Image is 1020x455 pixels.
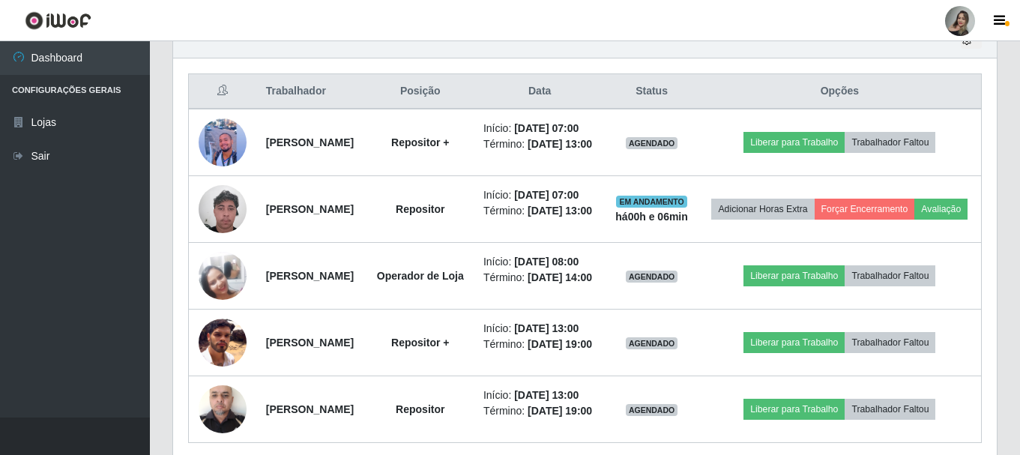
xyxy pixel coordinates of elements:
strong: [PERSON_NAME] [266,270,354,282]
time: [DATE] 19:00 [528,405,592,417]
strong: Operador de Loja [377,270,464,282]
button: Forçar Encerramento [815,199,915,220]
li: Término: [483,403,597,419]
strong: [PERSON_NAME] [266,203,354,215]
button: Liberar para Trabalho [743,332,845,353]
li: Início: [483,187,597,203]
button: Trabalhador Faltou [845,399,935,420]
button: Liberar para Trabalho [743,132,845,153]
li: Início: [483,321,597,337]
img: 1756311836024.jpeg [199,377,247,441]
time: [DATE] 08:00 [514,256,579,268]
img: 1731427400003.jpeg [199,115,247,171]
strong: Repositor [396,203,444,215]
button: Trabalhador Faltou [845,332,935,353]
li: Término: [483,337,597,352]
th: Data [474,74,606,109]
img: 1641566436358.jpeg [199,252,247,300]
time: [DATE] 13:00 [528,138,592,150]
strong: Repositor + [391,136,449,148]
th: Posição [366,74,474,109]
strong: [PERSON_NAME] [266,403,354,415]
button: Liberar para Trabalho [743,265,845,286]
span: AGENDADO [626,271,678,283]
time: [DATE] 13:00 [514,322,579,334]
img: CoreUI Logo [25,11,91,30]
strong: [PERSON_NAME] [266,136,354,148]
button: Liberar para Trabalho [743,399,845,420]
strong: Repositor [396,403,444,415]
span: AGENDADO [626,404,678,416]
th: Opções [698,74,982,109]
button: Trabalhador Faltou [845,132,935,153]
span: EM ANDAMENTO [616,196,687,208]
time: [DATE] 13:00 [528,205,592,217]
li: Término: [483,203,597,219]
strong: Repositor + [391,337,449,349]
li: Início: [483,121,597,136]
button: Trabalhador Faltou [845,265,935,286]
strong: há 00 h e 06 min [615,211,688,223]
li: Término: [483,270,597,286]
time: [DATE] 07:00 [514,189,579,201]
span: AGENDADO [626,337,678,349]
time: [DATE] 14:00 [528,271,592,283]
time: [DATE] 19:00 [528,338,592,350]
th: Status [605,74,698,109]
img: 1734717801679.jpeg [199,319,247,367]
strong: [PERSON_NAME] [266,337,354,349]
li: Término: [483,136,597,152]
time: [DATE] 07:00 [514,122,579,134]
th: Trabalhador [257,74,366,109]
li: Início: [483,388,597,403]
img: 1735223288791.jpeg [199,166,247,252]
button: Adicionar Horas Extra [711,199,814,220]
li: Início: [483,254,597,270]
time: [DATE] 13:00 [514,389,579,401]
span: AGENDADO [626,137,678,149]
button: Avaliação [914,199,968,220]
